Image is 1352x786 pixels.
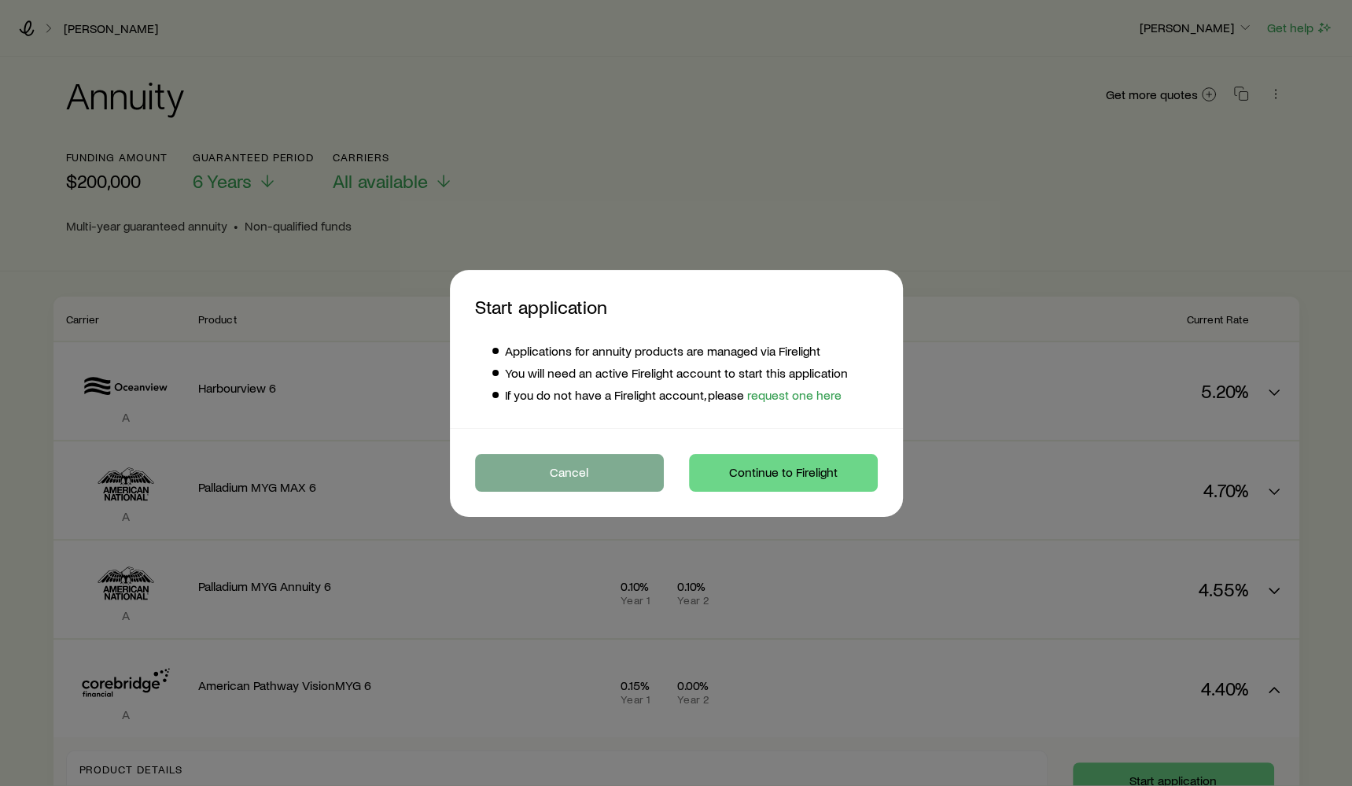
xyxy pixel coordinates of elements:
button: Continue to Firelight [689,454,878,492]
p: You will need an active Firelight account to start this application [505,365,848,381]
p: Start application [475,296,878,318]
span: If you do not have a Firelight account, please [505,387,842,402]
button: Cancel [475,454,664,492]
p: Applications for annuity products are managed via Firelight [505,343,820,359]
a: request one here [744,387,842,402]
